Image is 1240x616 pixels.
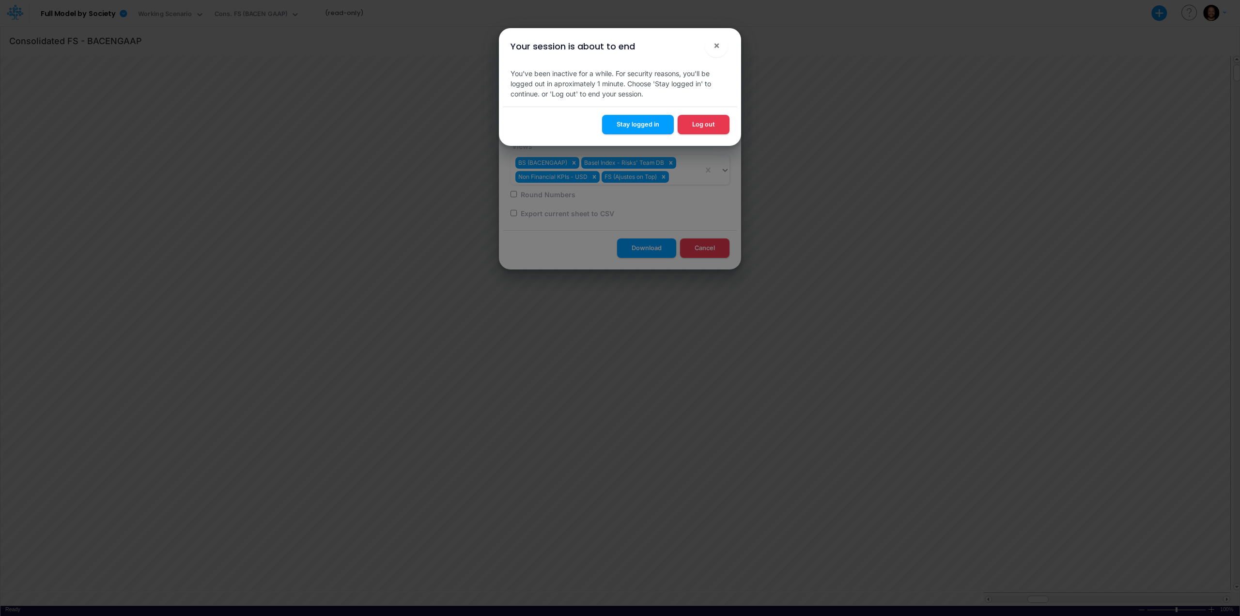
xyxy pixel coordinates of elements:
[705,34,728,57] button: Close
[602,115,674,134] button: Stay logged in
[678,115,729,134] button: Log out
[511,40,635,53] div: Your session is about to end
[713,39,720,51] span: ×
[503,61,737,107] div: You've been inactive for a while. For security reasons, you'll be logged out in aproximately 1 mi...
